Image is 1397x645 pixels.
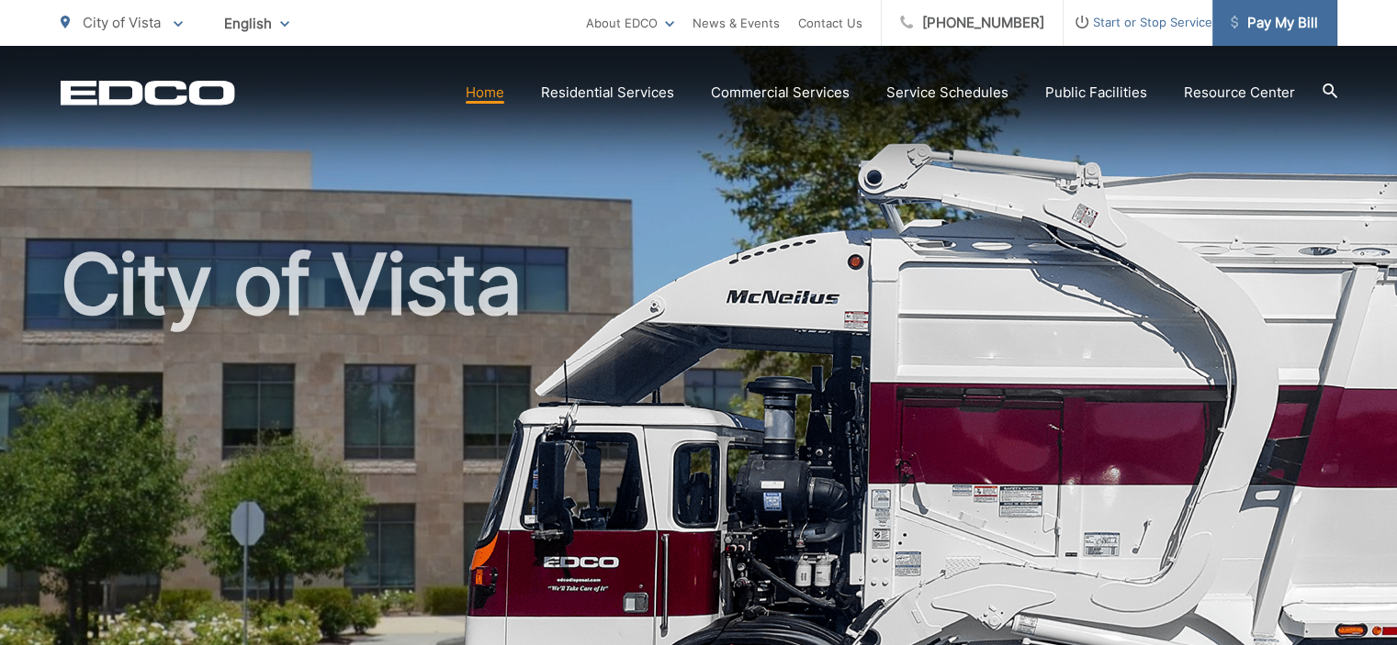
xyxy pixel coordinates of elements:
[586,12,674,34] a: About EDCO
[61,80,235,106] a: EDCD logo. Return to the homepage.
[466,82,504,104] a: Home
[210,7,303,39] span: English
[83,14,161,31] span: City of Vista
[1231,12,1318,34] span: Pay My Bill
[1045,82,1147,104] a: Public Facilities
[711,82,850,104] a: Commercial Services
[1184,82,1295,104] a: Resource Center
[541,82,674,104] a: Residential Services
[886,82,1008,104] a: Service Schedules
[693,12,780,34] a: News & Events
[798,12,862,34] a: Contact Us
